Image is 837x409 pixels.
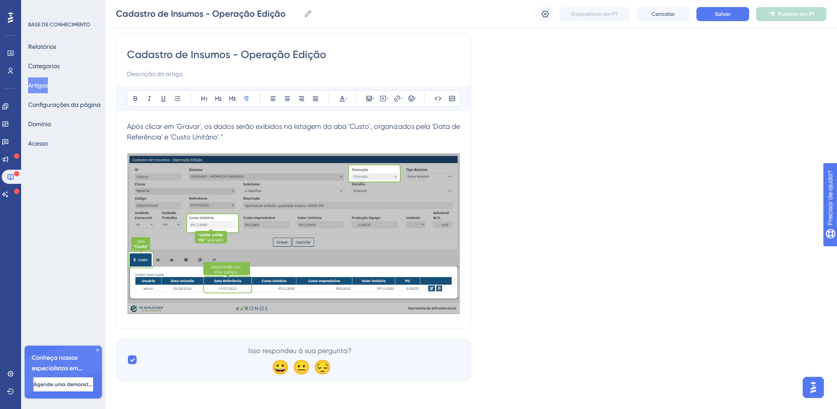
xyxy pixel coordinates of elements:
[715,11,731,17] font: Salvar
[28,101,101,108] font: Configurações da página
[32,354,83,383] font: Conheça nossos especialistas em integração 🎧
[756,7,826,21] button: Publicar em PT
[696,7,749,21] button: Salvar
[28,135,48,151] button: Acesso
[293,359,310,376] font: 😐
[652,11,675,17] font: Cancelar
[571,11,618,17] font: Despublicar em PT
[314,359,331,376] font: 😔
[33,377,93,391] button: Agende uma demonstração
[248,347,351,355] font: Isso respondeu à sua pergunta?
[559,7,630,21] button: Despublicar em PT
[28,77,48,93] button: Artigos
[127,122,462,141] span: Após clicar em 'Gravar', os dados serão exibidos na listagem da aba 'Custo', organizados pela 'Da...
[637,7,689,21] button: Cancelar
[28,22,91,28] font: BASE DE CONHECIMENTO
[28,116,51,132] button: Domínio
[28,121,51,128] font: Domínio
[116,7,300,20] input: Nome do artigo
[28,62,60,69] font: Categorias
[272,359,289,376] font: 😀
[28,58,60,74] button: Categorias
[33,381,104,387] font: Agende uma demonstração
[28,82,48,89] font: Artigos
[28,140,48,147] font: Acesso
[778,11,815,17] font: Publicar em PT
[127,69,460,79] input: Descrição do artigo
[28,97,101,113] button: Configurações da página
[127,47,460,62] input: Título do artigo
[28,43,56,50] font: Relatórios
[21,4,76,11] font: Precisar de ajuda?
[800,374,826,401] iframe: Iniciador do Assistente de IA do UserGuiding
[28,39,56,55] button: Relatórios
